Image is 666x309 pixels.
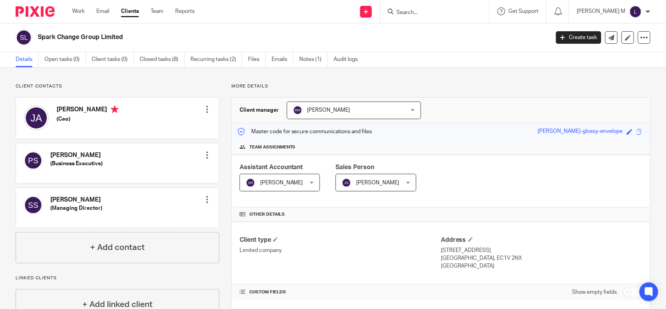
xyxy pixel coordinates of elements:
a: Clients [121,7,139,15]
a: Files [248,52,266,67]
a: Details [16,52,39,67]
a: Open tasks (0) [44,52,86,67]
img: svg%3E [24,196,43,214]
span: Team assignments [249,144,296,150]
i: Primary [111,105,119,113]
label: Show empty fields [572,288,617,296]
p: Client contacts [16,83,219,89]
a: Emails [272,52,293,67]
p: Master code for secure communications and files [238,128,372,136]
h4: [PERSON_NAME] [50,196,102,204]
h4: Address [441,236,642,244]
h4: [PERSON_NAME] [57,105,119,115]
input: Search [396,9,466,16]
p: [GEOGRAPHIC_DATA], EC1V 2NX [441,254,642,262]
div: [PERSON_NAME]-glossy-envelope [538,127,623,136]
p: [STREET_ADDRESS] [441,246,642,254]
span: Get Support [508,9,538,14]
span: [PERSON_NAME] [307,107,350,113]
span: [PERSON_NAME] [356,180,399,186]
img: svg%3E [629,5,642,18]
a: Reports [175,7,195,15]
a: Client tasks (0) [92,52,134,67]
img: svg%3E [16,29,32,46]
h5: (Business Executive) [50,160,103,168]
img: Pixie [16,6,55,17]
a: Work [72,7,85,15]
a: Notes (1) [299,52,328,67]
p: Linked clients [16,275,219,281]
a: Email [96,7,109,15]
p: Limited company [240,246,441,254]
span: [PERSON_NAME] [260,180,303,186]
img: svg%3E [246,178,255,188]
a: Closed tasks (8) [140,52,185,67]
h4: Client type [240,236,441,244]
h4: CUSTOM FIELDS [240,289,441,295]
img: svg%3E [24,105,49,130]
p: [PERSON_NAME] M [577,7,625,15]
a: Audit logs [334,52,364,67]
a: Team [151,7,163,15]
a: Create task [556,31,601,44]
h5: (Managing Director) [50,204,102,212]
h3: Client manager [240,106,279,114]
p: [GEOGRAPHIC_DATA] [441,262,642,270]
h4: + Add contact [90,241,145,254]
span: Sales Person [336,164,374,170]
span: Other details [249,211,285,218]
h5: (Ceo) [57,115,119,123]
h4: [PERSON_NAME] [50,151,103,159]
h2: Spark Change Group Limited [38,33,443,41]
span: Assistant Accountant [240,164,303,170]
img: svg%3E [293,105,302,115]
p: More details [231,83,650,89]
img: svg%3E [342,178,351,188]
img: svg%3E [24,151,43,170]
a: Recurring tasks (2) [190,52,242,67]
